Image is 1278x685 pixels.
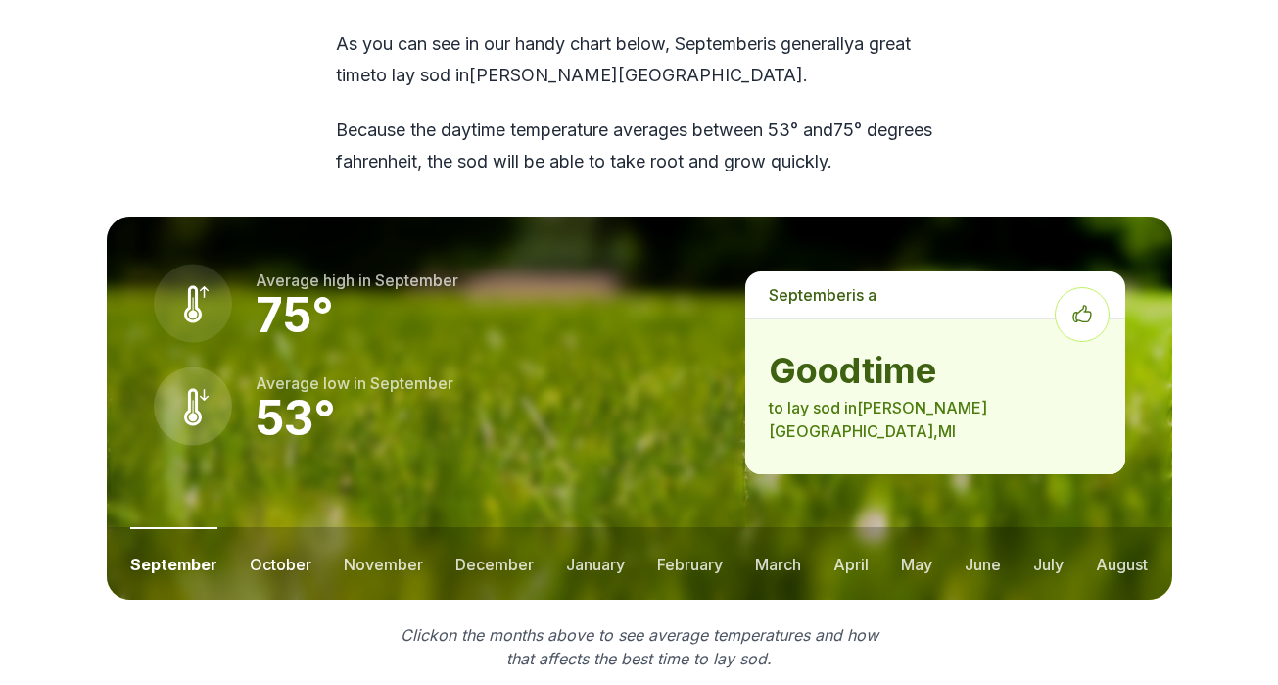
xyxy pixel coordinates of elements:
strong: good time [769,351,1101,390]
p: Average low in [256,371,453,395]
button: april [833,527,869,600]
button: october [250,527,311,600]
p: Because the daytime temperature averages between 53 ° and 75 ° degrees fahrenheit, the sod will b... [336,115,943,177]
div: As you can see in our handy chart below, is generally a great time to lay sod in [PERSON_NAME][GE... [336,28,943,177]
p: Click on the months above to see average temperatures and how that affects the best time to lay sod. [389,623,890,670]
span: september [370,373,453,393]
p: to lay sod in [PERSON_NAME][GEOGRAPHIC_DATA] , MI [769,396,1101,443]
strong: 53 ° [256,389,336,447]
strong: 75 ° [256,286,334,344]
button: march [755,527,801,600]
button: may [901,527,932,600]
button: january [566,527,625,600]
button: september [130,527,217,600]
span: september [675,33,763,54]
button: february [657,527,723,600]
button: december [455,527,534,600]
button: august [1096,527,1148,600]
span: september [769,285,852,305]
button: july [1033,527,1064,600]
button: june [965,527,1001,600]
p: is a [745,271,1124,318]
span: september [375,270,458,290]
p: Average high in [256,269,458,292]
button: november [344,527,423,600]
